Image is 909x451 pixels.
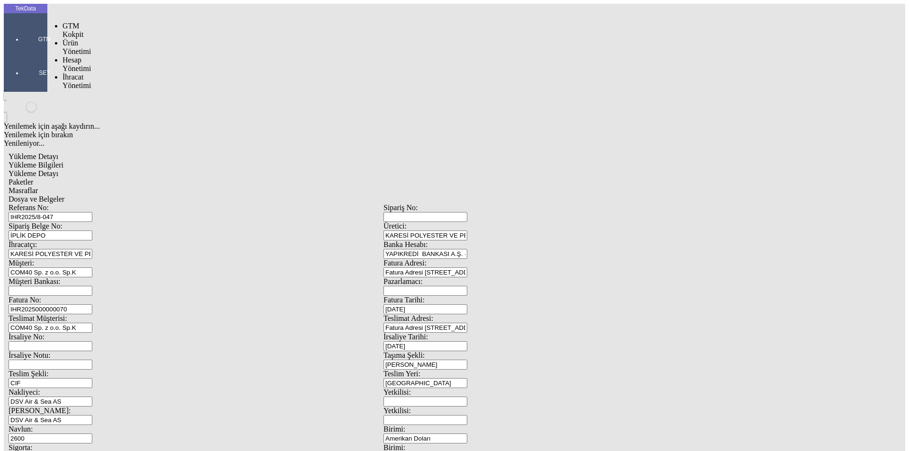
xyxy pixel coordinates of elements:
span: SET [30,69,59,77]
span: Teslim Şekli: [9,370,49,378]
div: Yenilemek için bırakın [4,131,763,139]
span: Paketler [9,178,33,186]
div: Yenilemek için aşağı kaydırın... [4,122,763,131]
span: Üretici: [383,222,407,230]
span: Sipariş Belge No: [9,222,62,230]
span: Birimi: [383,425,405,433]
span: Fatura Adresi: [383,259,427,267]
span: Banka Hesabı: [383,240,428,248]
span: Teslimat Müşterisi: [9,314,67,322]
span: Yetkilisi: [383,388,411,396]
div: Yenileniyor... [4,139,763,148]
span: Yükleme Detayı [9,152,58,160]
span: GTM Kokpit [62,22,83,38]
span: Hesap Yönetimi [62,56,91,72]
span: Referans No: [9,203,49,212]
span: Sipariş No: [383,203,418,212]
span: Yetkilisi: [383,407,411,415]
span: İhracat Yönetimi [62,73,91,89]
span: İrsaliye No: [9,333,45,341]
span: Yükleme Bilgileri [9,161,63,169]
span: [PERSON_NAME]: [9,407,71,415]
span: Teslimat Adresi: [383,314,433,322]
span: Ürün Yönetimi [62,39,91,55]
span: Dosya ve Belgeler [9,195,64,203]
span: Navlun: [9,425,33,433]
span: İrsaliye Notu: [9,351,50,359]
span: Pazarlamacı: [383,277,423,285]
span: Fatura No: [9,296,41,304]
span: Taşıma Şekli: [383,351,425,359]
span: Masraflar [9,186,38,195]
span: Yükleme Detayı [9,169,58,177]
div: TekData [4,5,47,12]
span: Teslim Yeri: [383,370,420,378]
span: Müşteri: [9,259,34,267]
span: İhracatçı: [9,240,37,248]
span: Fatura Tarihi: [383,296,425,304]
span: Nakliyeci: [9,388,40,396]
span: İrsaliye Tarihi: [383,333,428,341]
span: Müşteri Bankası: [9,277,61,285]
